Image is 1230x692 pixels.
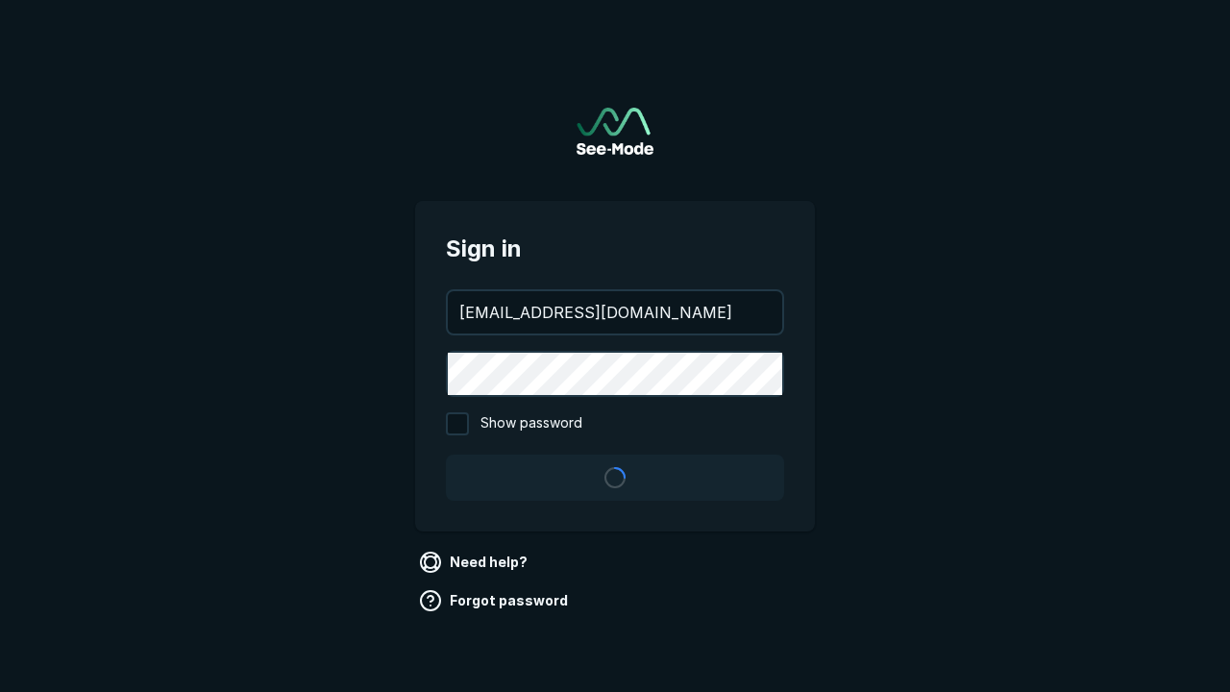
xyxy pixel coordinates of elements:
a: Need help? [415,547,535,578]
a: Forgot password [415,585,576,616]
img: See-Mode Logo [577,108,653,155]
span: Show password [480,412,582,435]
span: Sign in [446,232,784,266]
a: Go to sign in [577,108,653,155]
input: your@email.com [448,291,782,334]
